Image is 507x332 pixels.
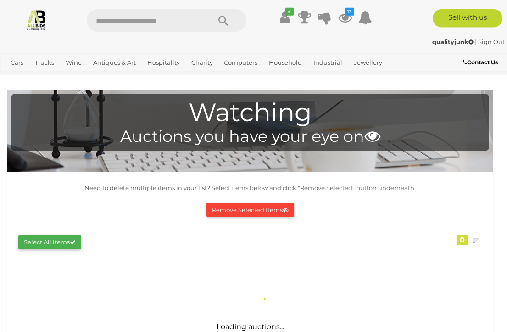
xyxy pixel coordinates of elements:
a: Contact Us [463,57,500,68]
b: Contact Us [463,59,498,66]
a: Wine [62,55,85,70]
a: Sign Out [478,38,505,45]
a: qualityjunk [432,38,475,45]
a: Hospitality [144,55,184,70]
a: Computers [220,55,261,70]
a: Office [7,70,32,85]
a: Charity [188,55,217,70]
span: Loading auctions... [217,322,284,331]
a: [GEOGRAPHIC_DATA] [66,70,139,85]
button: Search [201,9,246,32]
a: Jewellery [350,55,386,70]
i: ✔ [285,8,294,16]
p: Need to delete multiple items in your list? Select items below and click "Remove Selected" button... [11,183,489,193]
h1: Watching [16,99,484,127]
span: | [475,38,477,45]
strong: qualityjunk [432,38,474,45]
h4: Auctions you have your eye on [16,128,484,146]
button: Remove Selected Items [206,203,294,217]
img: Allbids.com.au [26,9,47,31]
a: Sports [36,70,62,85]
a: Sell with us [433,9,502,28]
a: Antiques & Art [89,55,139,70]
a: Trucks [31,55,58,70]
button: Select All items [18,235,81,249]
a: Industrial [310,55,346,70]
a: ✔ [278,9,291,26]
div: 0 [457,235,468,245]
a: 13 [338,9,352,26]
a: Household [265,55,306,70]
i: 13 [345,8,354,16]
a: Cars [7,55,27,70]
